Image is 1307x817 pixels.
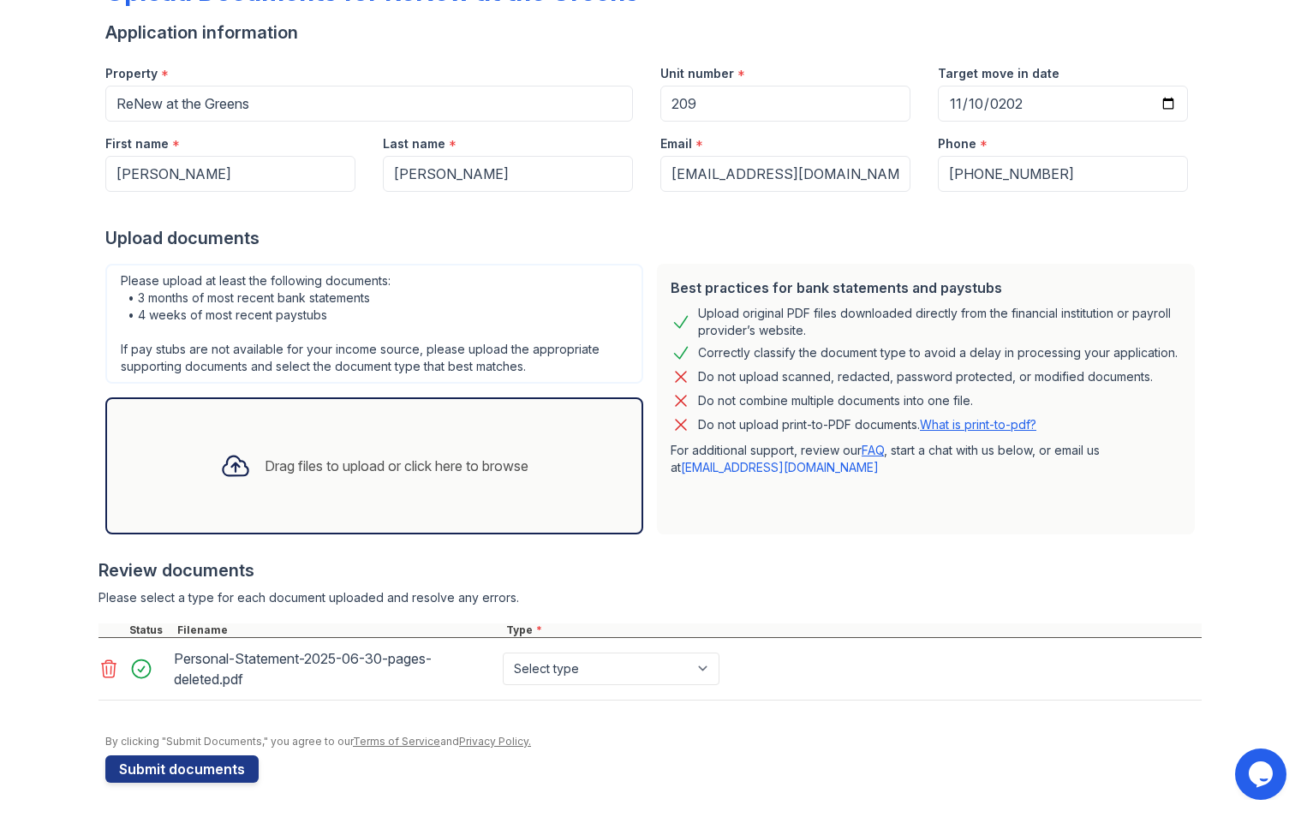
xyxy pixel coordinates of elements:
[938,135,976,152] label: Phone
[174,623,503,637] div: Filename
[174,645,496,693] div: Personal-Statement-2025-06-30-pages-deleted.pdf
[698,391,973,411] div: Do not combine multiple documents into one file.
[105,755,259,783] button: Submit documents
[920,417,1036,432] a: What is print-to-pdf?
[938,65,1059,82] label: Target move in date
[698,367,1153,387] div: Do not upload scanned, redacted, password protected, or modified documents.
[698,305,1181,339] div: Upload original PDF files downloaded directly from the financial institution or payroll provider’...
[383,135,445,152] label: Last name
[671,277,1181,298] div: Best practices for bank statements and paystubs
[503,623,1202,637] div: Type
[671,442,1181,476] p: For additional support, review our , start a chat with us below, or email us at
[105,65,158,82] label: Property
[105,735,1202,748] div: By clicking "Submit Documents," you agree to our and
[698,416,1036,433] p: Do not upload print-to-PDF documents.
[105,135,169,152] label: First name
[698,343,1178,363] div: Correctly classify the document type to avoid a delay in processing your application.
[660,135,692,152] label: Email
[353,735,440,748] a: Terms of Service
[105,264,643,384] div: Please upload at least the following documents: • 3 months of most recent bank statements • 4 wee...
[126,623,174,637] div: Status
[862,443,884,457] a: FAQ
[1235,748,1290,800] iframe: chat widget
[98,589,1202,606] div: Please select a type for each document uploaded and resolve any errors.
[98,558,1202,582] div: Review documents
[459,735,531,748] a: Privacy Policy.
[105,21,1202,45] div: Application information
[265,456,528,476] div: Drag files to upload or click here to browse
[681,460,879,474] a: [EMAIL_ADDRESS][DOMAIN_NAME]
[660,65,734,82] label: Unit number
[105,226,1202,250] div: Upload documents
